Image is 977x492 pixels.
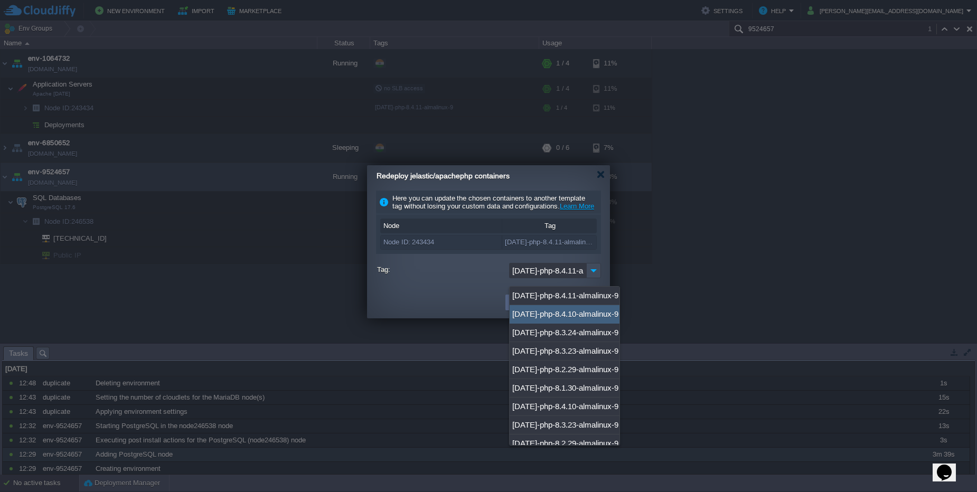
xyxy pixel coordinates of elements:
[510,416,619,434] div: [DATE]-php-8.3.23-almalinux-9
[510,398,619,416] div: [DATE]-php-8.4.10-almalinux-9
[510,324,619,342] div: [DATE]-php-8.3.24-almalinux-9
[510,434,619,453] div: [DATE]-php-8.2.29-almalinux-9
[377,263,506,276] label: Tag:
[560,202,594,210] a: Learn More
[381,235,502,249] div: Node ID: 243434
[376,191,601,214] div: Here you can update the chosen containers to another template tag without losing your custom data...
[510,287,619,305] div: [DATE]-php-8.4.11-almalinux-9
[377,172,510,180] span: Redeploy jelastic/apachephp containers
[510,342,619,361] div: [DATE]-php-8.3.23-almalinux-9
[510,361,619,379] div: [DATE]-php-8.2.29-almalinux-9
[502,219,597,233] div: Tag
[510,379,619,398] div: [DATE]-php-8.1.30-almalinux-9
[381,219,502,233] div: Node
[510,305,619,324] div: [DATE]-php-8.4.10-almalinux-9
[933,450,966,481] iframe: chat widget
[502,235,597,249] div: [DATE]-php-8.4.11-almalinux-9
